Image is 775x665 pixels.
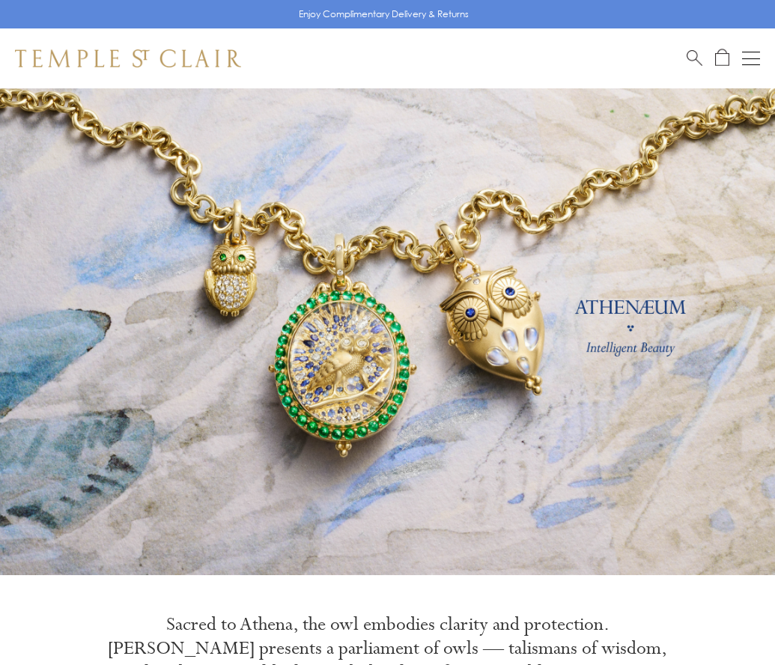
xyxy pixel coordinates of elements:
p: Enjoy Complimentary Delivery & Returns [299,7,469,22]
a: Search [687,49,702,67]
a: Open Shopping Bag [715,49,729,67]
img: Temple St. Clair [15,49,241,67]
button: Open navigation [742,49,760,67]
